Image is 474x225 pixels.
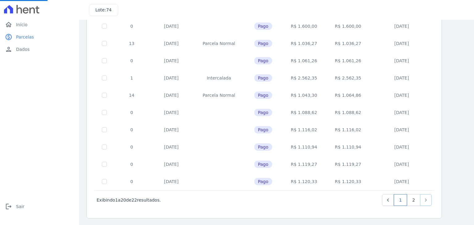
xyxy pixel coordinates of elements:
[149,173,193,190] td: [DATE]
[5,33,12,41] i: paid
[370,104,433,121] td: [DATE]
[326,104,370,121] td: R$ 1.088,62
[254,178,272,185] span: Pago
[149,138,193,156] td: [DATE]
[326,52,370,69] td: R$ 1.061,26
[254,22,272,30] span: Pago
[282,52,326,69] td: R$ 1.061,26
[370,18,433,35] td: [DATE]
[131,198,137,202] span: 22
[102,145,107,149] input: Só é possível selecionar pagamentos em aberto
[102,162,107,167] input: Só é possível selecionar pagamentos em aberto
[102,110,107,115] input: Só é possível selecionar pagamentos em aberto
[97,197,161,203] p: Exibindo a de resultados.
[149,35,193,52] td: [DATE]
[16,34,34,40] span: Parcelas
[254,40,272,47] span: Pago
[149,121,193,138] td: [DATE]
[282,138,326,156] td: R$ 1.110,94
[193,35,244,52] td: Parcela Normal
[102,24,107,29] input: Só é possível selecionar pagamentos em aberto
[282,104,326,121] td: R$ 1.088,62
[16,46,30,52] span: Dados
[114,104,149,121] td: 0
[370,35,433,52] td: [DATE]
[2,200,77,213] a: logoutSair
[370,138,433,156] td: [DATE]
[254,92,272,99] span: Pago
[115,198,118,202] span: 1
[149,69,193,87] td: [DATE]
[326,18,370,35] td: R$ 1.600,00
[254,109,272,116] span: Pago
[149,156,193,173] td: [DATE]
[5,203,12,210] i: logout
[254,74,272,82] span: Pago
[370,121,433,138] td: [DATE]
[370,173,433,190] td: [DATE]
[106,7,112,12] span: 74
[326,156,370,173] td: R$ 1.119,27
[2,43,77,55] a: personDados
[370,69,433,87] td: [DATE]
[254,57,272,64] span: Pago
[149,87,193,104] td: [DATE]
[114,87,149,104] td: 14
[326,173,370,190] td: R$ 1.120,33
[370,52,433,69] td: [DATE]
[102,41,107,46] input: Só é possível selecionar pagamentos em aberto
[16,22,27,28] span: Início
[382,194,394,206] a: Previous
[193,69,244,87] td: Intercalada
[254,161,272,168] span: Pago
[282,69,326,87] td: R$ 2.562,35
[407,194,420,206] a: 2
[149,104,193,121] td: [DATE]
[282,87,326,104] td: R$ 1.043,30
[282,121,326,138] td: R$ 1.116,02
[326,121,370,138] td: R$ 1.116,02
[114,173,149,190] td: 0
[326,69,370,87] td: R$ 2.562,35
[102,58,107,63] input: Só é possível selecionar pagamentos em aberto
[2,18,77,31] a: homeInício
[114,138,149,156] td: 0
[16,203,24,210] span: Sair
[149,18,193,35] td: [DATE]
[282,156,326,173] td: R$ 1.119,27
[370,87,433,104] td: [DATE]
[149,52,193,69] td: [DATE]
[282,35,326,52] td: R$ 1.036,27
[95,7,112,13] h3: Lote:
[282,173,326,190] td: R$ 1.120,33
[326,138,370,156] td: R$ 1.110,94
[193,87,244,104] td: Parcela Normal
[121,198,126,202] span: 20
[420,194,432,206] a: Next
[114,69,149,87] td: 1
[102,127,107,132] input: Só é possível selecionar pagamentos em aberto
[102,179,107,184] input: Só é possível selecionar pagamentos em aberto
[114,121,149,138] td: 0
[394,194,407,206] a: 1
[114,52,149,69] td: 0
[326,87,370,104] td: R$ 1.064,86
[2,31,77,43] a: paidParcelas
[282,18,326,35] td: R$ 1.600,00
[5,46,12,53] i: person
[102,76,107,80] input: Só é possível selecionar pagamentos em aberto
[102,93,107,98] input: Só é possível selecionar pagamentos em aberto
[254,126,272,133] span: Pago
[326,35,370,52] td: R$ 1.036,27
[5,21,12,28] i: home
[114,18,149,35] td: 0
[114,35,149,52] td: 13
[254,143,272,151] span: Pago
[370,156,433,173] td: [DATE]
[114,156,149,173] td: 0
